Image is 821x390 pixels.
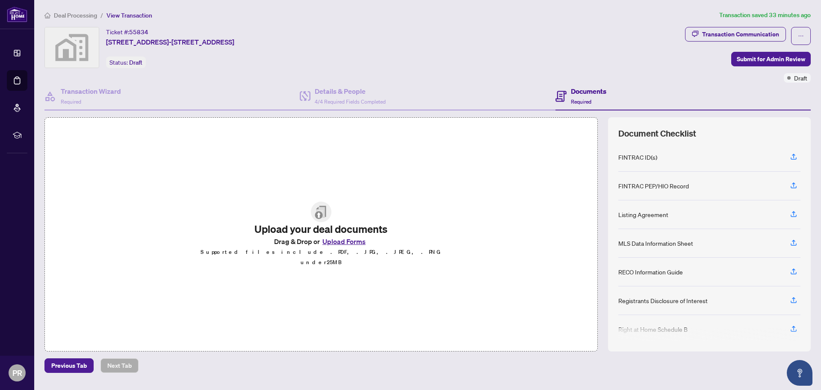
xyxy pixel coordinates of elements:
button: Upload Forms [320,236,368,247]
span: File UploadUpload your deal documentsDrag & Drop orUpload FormsSupported files include .PDF, .JPG... [193,195,449,274]
span: Previous Tab [51,359,87,372]
button: Transaction Communication [685,27,786,42]
div: MLS Data Information Sheet [618,238,693,248]
h2: Upload your deal documents [200,222,442,236]
span: Draft [794,73,807,83]
img: svg%3e [45,27,99,68]
span: View Transaction [106,12,152,19]
span: 55834 [129,28,148,36]
span: Deal Processing [54,12,97,19]
li: / [100,10,103,20]
div: Transaction Communication [702,27,779,41]
h4: Details & People [315,86,386,96]
div: FINTRAC PEP/HIO Record [618,181,689,191]
button: Submit for Admin Review [731,52,811,66]
div: FINTRAC ID(s) [618,152,657,162]
button: Open asap [787,360,812,386]
span: ellipsis [798,33,804,39]
span: 4/4 Required Fields Completed [315,98,386,105]
div: RECO Information Guide [618,267,683,277]
span: Required [61,98,81,105]
span: Document Checklist [618,128,696,140]
button: Previous Tab [44,358,94,373]
h4: Documents [571,86,606,96]
button: Next Tab [100,358,139,373]
article: Transaction saved 33 minutes ago [719,10,811,20]
span: [STREET_ADDRESS]-[STREET_ADDRESS] [106,37,234,47]
h4: Transaction Wizard [61,86,121,96]
div: Status: [106,57,146,68]
div: Right at Home Schedule B [618,325,688,334]
span: Drag & Drop or [274,236,368,247]
span: PR [12,367,22,379]
div: Registrants Disclosure of Interest [618,296,708,305]
div: Ticket #: [106,27,148,37]
span: home [44,12,50,18]
span: Required [571,98,591,105]
img: File Upload [311,202,331,222]
span: Submit for Admin Review [737,52,805,66]
p: Supported files include .PDF, .JPG, .JPEG, .PNG under 25 MB [200,247,442,268]
span: Draft [129,59,142,66]
img: logo [7,6,27,22]
div: Listing Agreement [618,210,668,219]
